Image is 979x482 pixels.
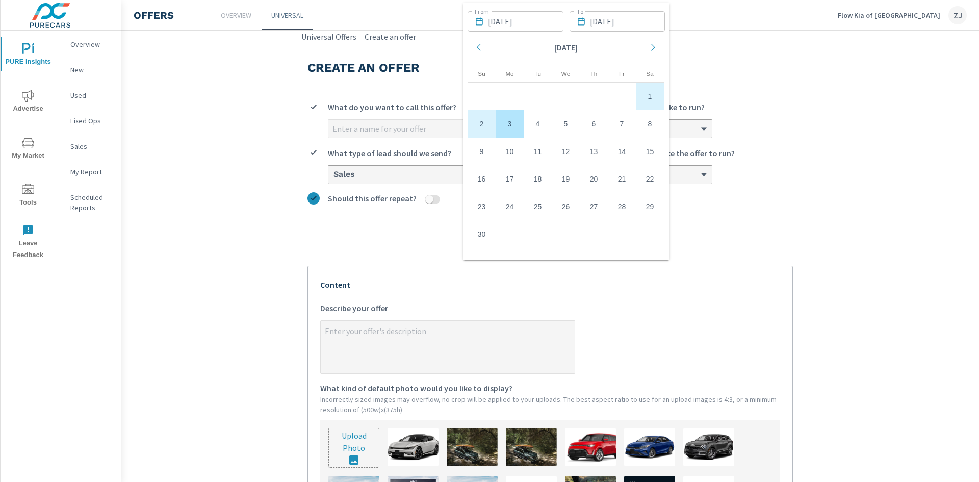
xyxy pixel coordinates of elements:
small: Sa [646,70,653,77]
td: Choose Wednesday, November 5, 2025 as your check-in date. It’s available. [552,110,580,138]
p: Scheduled Reports [70,192,113,213]
td: Choose Thursday, November 6, 2025 as your check-in date. It’s available. [580,110,608,138]
td: Choose Wednesday, November 19, 2025 as your check-in date. It’s available. [552,165,580,193]
h3: Create an offer [307,59,420,77]
td: Choose Thursday, November 27, 2025 as your check-in date. It’s available. [580,193,608,220]
td: Choose Saturday, November 22, 2025 as your check-in date. It’s available. [636,165,664,193]
img: description [388,428,439,466]
textarea: Describe your offer [321,322,575,373]
input: What do you want to call this offer? [328,120,480,138]
p: Incorrectly sized images may overflow, no crop will be applied to your uploads. The best aspect r... [320,394,780,415]
td: Choose Wednesday, November 12, 2025 as your check-in date. It’s available. [552,138,580,165]
h4: Offers [134,9,174,21]
p: Content [320,278,780,291]
a: Universal Offers [301,31,356,43]
img: description [565,428,616,466]
h6: Sales [333,169,355,180]
p: [DATE] [468,41,664,54]
span: Tools [4,184,53,209]
td: Choose Thursday, November 20, 2025 as your check-in date. It’s available. [580,165,608,193]
small: We [561,70,570,77]
small: Fr [619,70,625,77]
span: Describe your offer [320,302,388,314]
td: Choose Tuesday, November 4, 2025 as your check-in date. It’s available. [524,110,552,138]
td: Selected. Saturday, November 1, 2025 [636,83,664,110]
p: Overview [221,10,251,20]
td: Choose Saturday, November 8, 2025 as your check-in date. It’s available. [636,110,664,138]
div: Calendar [463,34,669,260]
td: Choose Monday, November 10, 2025 as your check-in date. It’s available. [496,138,524,165]
td: Choose Tuesday, November 25, 2025 as your check-in date. It’s available. [524,193,552,220]
p: Overview [70,39,113,49]
div: nav menu [1,31,56,265]
small: Mo [505,70,513,77]
td: Choose Sunday, November 23, 2025 as your check-in date. It’s available. [468,193,496,220]
img: description [683,428,734,466]
button: Should this offer repeat? [425,195,433,204]
div: Overview [56,37,121,52]
td: Choose Tuesday, November 18, 2025 as your check-in date. It’s available. [524,165,552,193]
p: Used [70,90,113,100]
td: Choose Thursday, November 13, 2025 as your check-in date. It’s available. [580,138,608,165]
div: Sales [56,139,121,154]
span: What kind of default photo would you like to display? [320,382,512,394]
div: Scheduled Reports [56,190,121,215]
a: Create an offer [365,31,416,43]
p: Universal [271,10,303,20]
td: Selected as end date. Monday, November 3, 2025 [496,110,524,138]
td: Choose Saturday, November 29, 2025 as your check-in date. It’s available. [636,193,664,220]
input: What type of lead should we send? [332,170,333,180]
p: Flow Kia of [GEOGRAPHIC_DATA] [838,11,940,20]
span: My Market [4,137,53,162]
td: Choose Sunday, November 9, 2025 as your check-in date. It’s available. [468,138,496,165]
p: Fixed Ops [70,116,113,126]
img: description [447,428,498,466]
td: Choose Friday, November 28, 2025 as your check-in date. It’s available. [608,193,636,220]
div: ZJ [948,6,967,24]
span: Leave Feedback [4,224,53,261]
div: My Report [56,164,121,180]
span: Should this offer repeat? [328,192,417,205]
div: Move forward to switch to the next month. [642,34,664,63]
td: Choose Wednesday, November 26, 2025 as your check-in date. It’s available. [552,193,580,220]
small: Su [478,70,485,77]
small: Th [590,70,598,77]
td: Choose Monday, November 24, 2025 as your check-in date. It’s available. [496,193,524,220]
td: Choose Friday, November 21, 2025 as your check-in date. It’s available. [608,165,636,193]
div: Used [56,88,121,103]
img: description [506,428,557,466]
td: Choose Sunday, November 30, 2025 as your check-in date. It’s available. [468,220,496,248]
img: description [624,428,675,466]
td: Choose Friday, November 7, 2025 as your check-in date. It’s available. [608,110,636,138]
span: Advertise [4,90,53,115]
td: Choose Monday, November 17, 2025 as your check-in date. It’s available. [496,165,524,193]
small: Tu [534,70,541,77]
div: Fixed Ops [56,113,121,129]
span: What type of lead should we send? [328,147,451,159]
p: My Report [70,167,113,177]
td: Choose Sunday, November 16, 2025 as your check-in date. It’s available. [468,165,496,193]
span: What do you want to call this offer? [328,101,456,113]
td: Choose Saturday, November 15, 2025 as your check-in date. It’s available. [636,138,664,165]
span: PURE Insights [4,43,53,68]
td: Selected. Sunday, November 2, 2025 [468,110,496,138]
td: Choose Tuesday, November 11, 2025 as your check-in date. It’s available. [524,138,552,165]
p: New [70,65,113,75]
div: New [56,62,121,78]
td: Choose Friday, November 14, 2025 as your check-in date. It’s available. [608,138,636,165]
p: Sales [70,141,113,151]
div: Move backward to switch to the previous month. [468,34,490,63]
